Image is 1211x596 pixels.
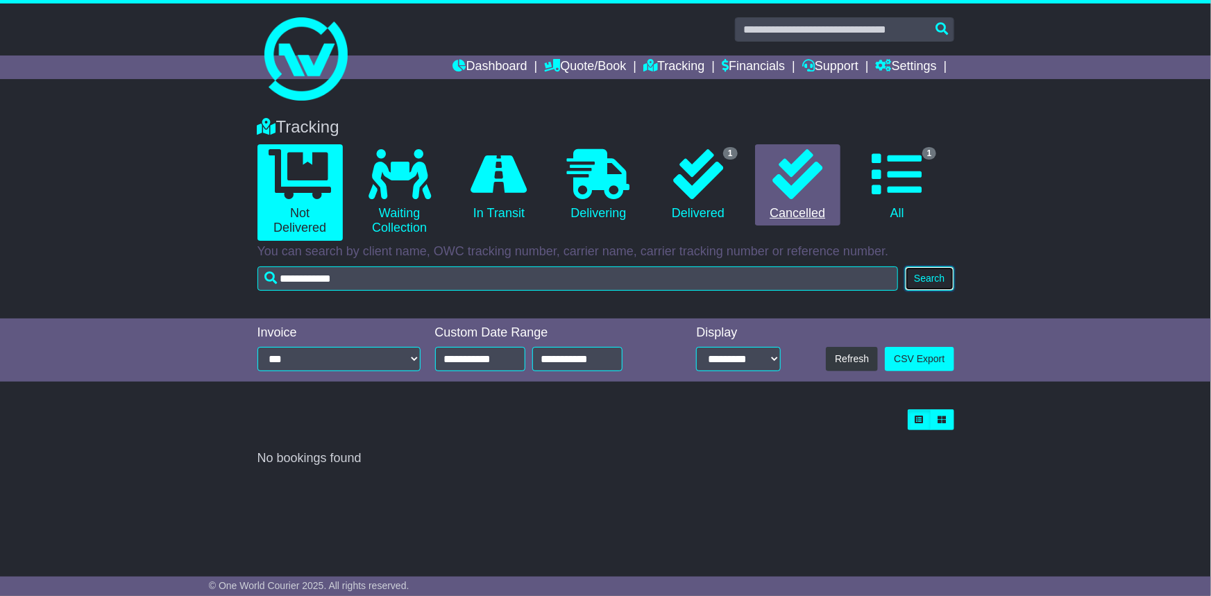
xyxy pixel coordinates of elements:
a: Delivering [556,144,641,226]
a: Settings [876,56,937,79]
a: 1 Delivered [655,144,740,226]
div: Display [696,325,780,341]
a: Waiting Collection [357,144,442,241]
p: You can search by client name, OWC tracking number, carrier name, carrier tracking number or refe... [257,244,954,259]
a: CSV Export [885,347,954,371]
button: Refresh [826,347,878,371]
a: Financials [722,56,785,79]
div: No bookings found [257,451,954,466]
div: Custom Date Range [435,325,658,341]
a: Tracking [643,56,704,79]
a: 1 All [854,144,940,226]
span: © One World Courier 2025. All rights reserved. [209,580,409,591]
button: Search [905,266,954,291]
div: Tracking [251,117,961,137]
span: 1 [723,147,738,160]
a: In Transit [456,144,541,226]
a: Support [802,56,858,79]
a: Quote/Book [544,56,626,79]
div: Invoice [257,325,421,341]
a: Cancelled [755,144,840,226]
a: Dashboard [453,56,527,79]
a: Not Delivered [257,144,343,241]
span: 1 [922,147,937,160]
